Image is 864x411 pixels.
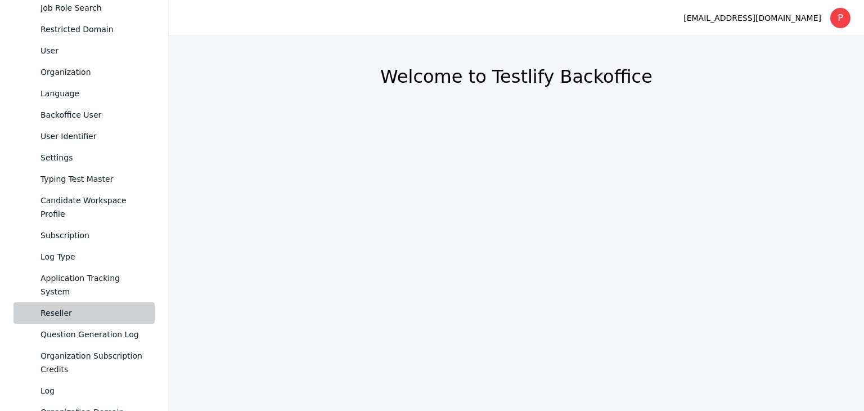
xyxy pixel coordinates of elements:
a: Application Tracking System [13,267,155,302]
div: Reseller [40,306,146,320]
div: Backoffice User [40,108,146,122]
div: [EMAIL_ADDRESS][DOMAIN_NAME] [683,11,821,25]
div: Application Tracking System [40,271,146,298]
div: Typing Test Master [40,172,146,186]
div: User [40,44,146,57]
a: Question Generation Log [13,324,155,345]
a: Candidate Workspace Profile [13,190,155,225]
div: Organization [40,65,146,79]
a: Language [13,83,155,104]
h2: Welcome to Testlify Backoffice [196,65,837,88]
a: Organization [13,61,155,83]
a: Log Type [13,246,155,267]
a: Backoffice User [13,104,155,126]
div: Organization Subscription Credits [40,349,146,376]
div: Candidate Workspace Profile [40,194,146,221]
a: Subscription [13,225,155,246]
a: Organization Subscription Credits [13,345,155,380]
div: Log [40,384,146,397]
a: Log [13,380,155,401]
div: Question Generation Log [40,328,146,341]
div: Subscription [40,229,146,242]
div: Job Role Search [40,1,146,15]
a: User Identifier [13,126,155,147]
a: Reseller [13,302,155,324]
div: Language [40,87,146,100]
div: User Identifier [40,129,146,143]
a: Typing Test Master [13,168,155,190]
a: User [13,40,155,61]
a: Settings [13,147,155,168]
div: Log Type [40,250,146,263]
div: Settings [40,151,146,164]
div: Restricted Domain [40,23,146,36]
div: P [830,8,850,28]
a: Restricted Domain [13,19,155,40]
